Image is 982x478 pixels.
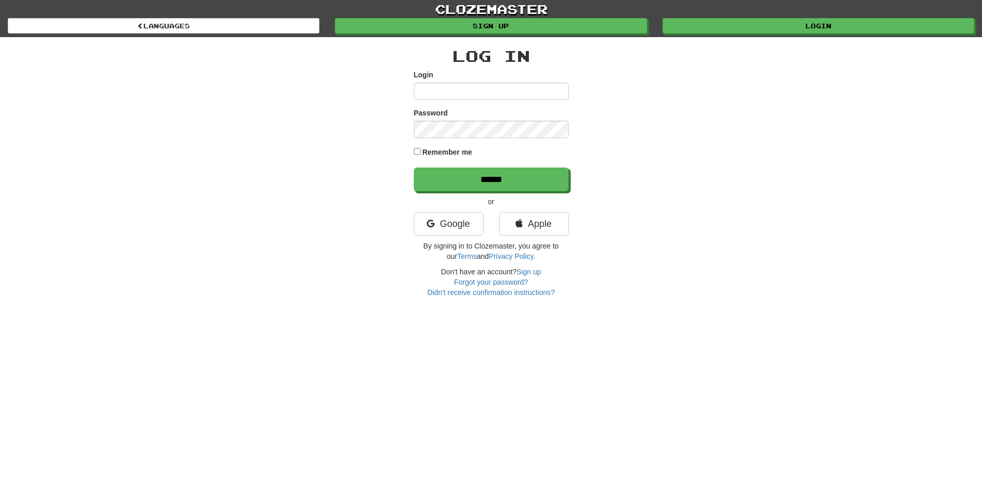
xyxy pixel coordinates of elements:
a: Didn't receive confirmation instructions? [427,288,555,296]
p: By signing in to Clozemaster, you agree to our and . [414,241,569,261]
a: Privacy Policy [489,252,533,260]
label: Remember me [422,147,472,157]
h2: Log In [414,47,569,64]
a: Login [663,18,974,34]
a: Forgot your password? [454,278,528,286]
a: Languages [8,18,319,34]
a: Terms [457,252,477,260]
label: Login [414,70,433,80]
a: Apple [499,212,569,236]
a: Google [414,212,484,236]
label: Password [414,108,448,118]
a: Sign up [517,268,541,276]
a: Sign up [335,18,647,34]
p: or [414,196,569,207]
div: Don't have an account? [414,267,569,298]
